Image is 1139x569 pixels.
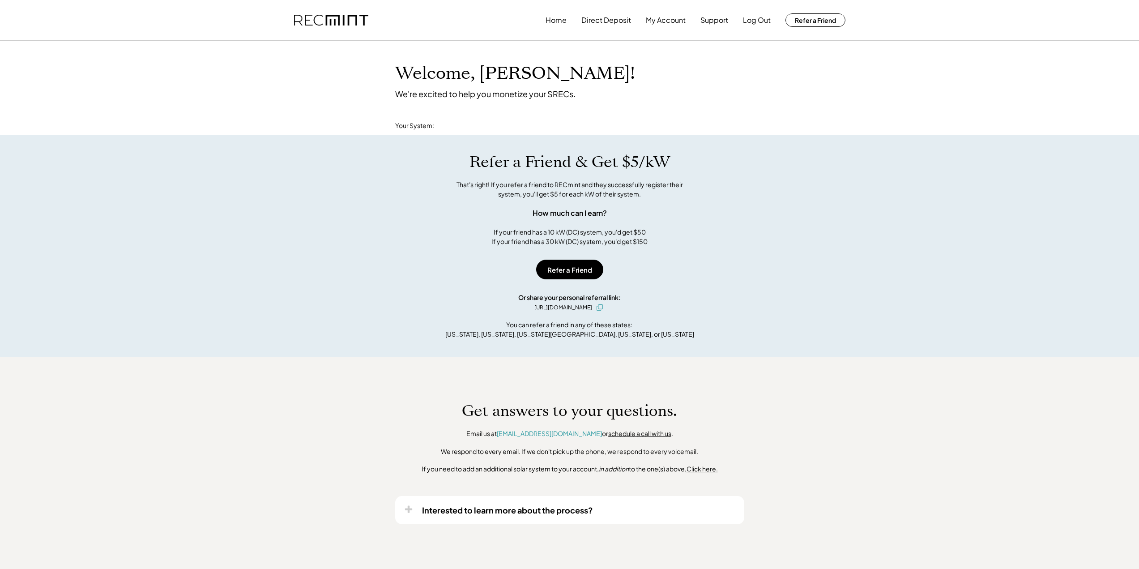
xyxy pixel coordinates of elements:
[469,153,670,171] h1: Refer a Friend & Get $5/kW
[462,402,677,420] h1: Get answers to your questions.
[466,429,673,438] div: Email us at or .
[497,429,602,437] a: [EMAIL_ADDRESS][DOMAIN_NAME]
[646,11,686,29] button: My Account
[441,447,698,456] div: We respond to every email. If we don't pick up the phone, we respond to every voicemail.
[395,89,576,99] div: We're excited to help you monetize your SRECs.
[743,11,771,29] button: Log Out
[581,11,631,29] button: Direct Deposit
[518,293,621,302] div: Or share your personal referral link:
[445,320,694,339] div: You can refer a friend in any of these states: [US_STATE], [US_STATE], [US_STATE][GEOGRAPHIC_DATA...
[395,121,434,130] div: Your System:
[534,304,592,312] div: [URL][DOMAIN_NAME]
[422,505,593,515] div: Interested to learn more about the process?
[594,302,605,313] button: click to copy
[536,260,603,279] button: Refer a Friend
[533,208,607,218] div: How much can I earn?
[687,465,718,473] u: Click here.
[447,180,693,199] div: That's right! If you refer a friend to RECmint and they successfully register their system, you'l...
[785,13,845,27] button: Refer a Friend
[546,11,567,29] button: Home
[395,63,635,84] h1: Welcome, [PERSON_NAME]!
[608,429,671,437] a: schedule a call with us
[491,227,648,246] div: If your friend has a 10 kW (DC) system, you'd get $50 If your friend has a 30 kW (DC) system, you...
[700,11,728,29] button: Support
[599,465,629,473] em: in addition
[294,15,368,26] img: recmint-logotype%403x.png
[422,465,718,474] div: If you need to add an additional solar system to your account, to the one(s) above,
